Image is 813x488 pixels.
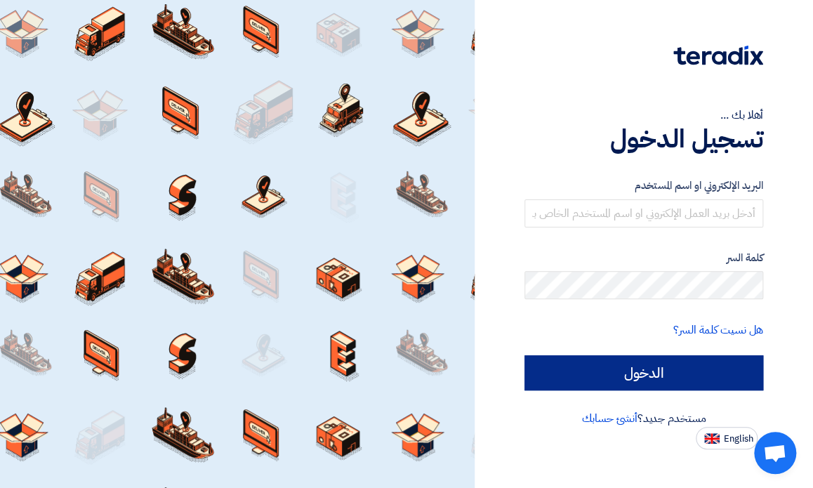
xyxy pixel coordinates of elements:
[524,355,764,390] input: الدخول
[524,107,764,124] div: أهلا بك ...
[524,410,764,427] div: مستخدم جديد؟
[524,124,764,154] h1: تسجيل الدخول
[754,432,796,474] div: Open chat
[696,427,758,449] button: English
[673,322,763,338] a: هل نسيت كلمة السر؟
[524,199,764,227] input: أدخل بريد العمل الإلكتروني او اسم المستخدم الخاص بك ...
[724,434,753,444] span: English
[524,178,764,194] label: البريد الإلكتروني او اسم المستخدم
[524,250,764,266] label: كلمة السر
[704,433,720,444] img: en-US.png
[581,410,637,427] a: أنشئ حسابك
[673,46,763,65] img: Teradix logo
